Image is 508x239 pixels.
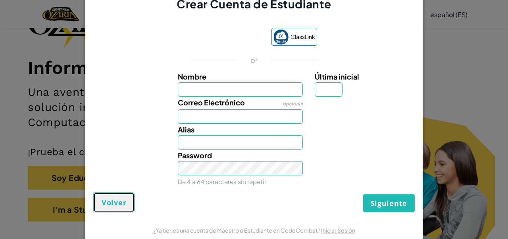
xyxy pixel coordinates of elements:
iframe: Botón de Acceder con Google [187,29,267,46]
small: De 4 a 64 caracteres sin repetir [178,178,266,185]
span: Última inicial [315,72,359,81]
span: Nombre [178,72,206,81]
a: Iniciar Sesión [321,227,355,234]
span: Alias [178,125,194,134]
img: classlink-logo-small.png [273,29,289,45]
span: ClassLink [291,31,315,43]
span: Volver [102,198,126,207]
span: opcional [283,101,303,107]
span: Correo Electrónico [178,98,245,107]
p: or [250,55,258,65]
button: Volver [93,192,135,212]
button: Siguiente [363,194,415,212]
span: Password [178,151,212,160]
span: Siguiente [371,198,407,208]
span: ¿Ya tienes una cuenta de Maestro o Estudiante en CodeCombat? [153,227,321,234]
